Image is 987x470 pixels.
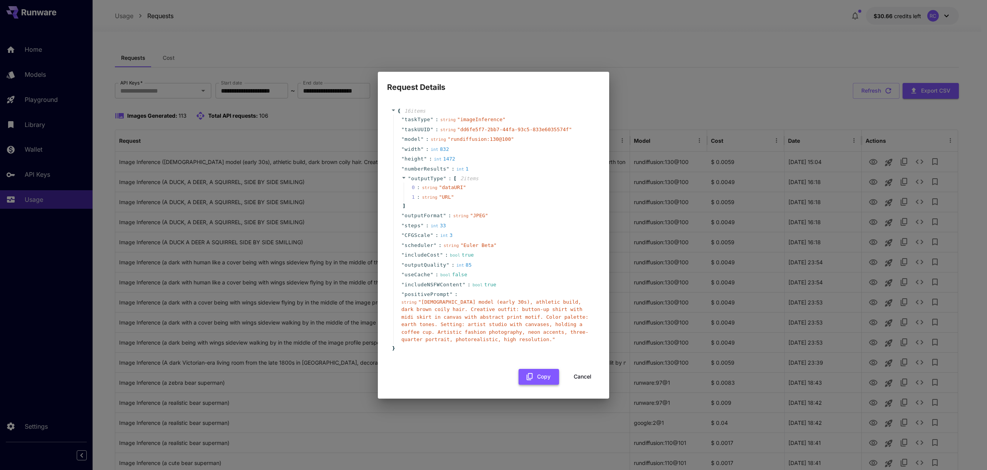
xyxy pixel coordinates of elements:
span: " Euler Beta " [460,242,497,248]
span: " [421,136,424,142]
span: " URL " [439,194,454,200]
span: : [426,135,429,143]
span: string [431,137,446,142]
span: " [401,232,404,238]
span: int [456,167,464,172]
span: : [429,155,432,163]
span: : [448,212,451,220]
div: false [440,271,467,279]
span: " [401,291,404,297]
span: 1 [412,193,422,201]
span: int [456,263,464,268]
span: " imageInference " [457,117,505,122]
span: 16 item s [404,108,426,114]
div: true [450,251,474,259]
span: : [435,126,438,134]
span: " [401,242,404,248]
span: " JPEG " [470,213,488,218]
span: " [401,136,404,142]
span: " [DEMOGRAPHIC_DATA] model (early 30s), athletic build, dark brown coily hair. Creative outfit: b... [401,299,588,343]
h2: Request Details [378,72,609,93]
div: : [417,193,420,201]
span: string [422,185,438,190]
span: 2 item s [460,176,478,181]
span: int [431,223,438,228]
button: Cancel [565,369,600,385]
div: true [472,281,496,289]
span: " [401,156,404,162]
span: : [448,175,451,183]
span: ] [401,202,406,210]
span: : [435,271,438,279]
span: int [434,157,441,162]
span: height [404,155,424,163]
span: " dataURI " [439,184,466,190]
span: " [446,166,450,172]
span: { [397,107,401,115]
span: " [440,252,443,258]
span: " [401,127,404,132]
span: outputFormat [404,212,443,220]
span: string [443,243,459,248]
span: [ [453,175,456,183]
span: " [401,282,404,287]
span: bool [440,272,451,277]
span: outputQuality [404,261,446,269]
span: " [401,213,404,218]
span: " [421,146,424,152]
span: " [421,223,424,228]
span: taskType [404,116,430,123]
span: taskUUID [404,126,430,134]
span: " dd6fe5f7-2bb7-44fa-93c5-833e6035574f " [457,127,572,132]
span: " [430,272,433,277]
span: " [443,213,446,218]
div: : [417,184,420,191]
span: int [440,233,448,238]
span: useCache [404,271,430,279]
span: " [401,166,404,172]
span: includeNSFWContent [404,281,462,289]
span: outputType [411,176,443,181]
div: 85 [456,261,472,269]
span: " [446,262,450,268]
div: 832 [431,145,449,153]
span: steps [404,222,421,230]
button: Copy [519,369,559,385]
div: 1472 [434,155,455,163]
span: string [440,117,456,122]
span: : [435,116,438,123]
div: 1 [456,165,469,173]
span: includeCost [404,251,440,259]
span: : [445,251,448,259]
span: numberResults [404,165,446,173]
span: string [401,300,417,305]
span: " [433,242,436,248]
span: " [430,117,433,122]
span: : [435,232,438,239]
span: : [439,242,442,249]
span: string [440,127,456,132]
span: string [422,195,438,200]
span: : [468,281,471,289]
span: } [391,345,395,352]
span: : [451,165,455,173]
span: scheduler [404,242,433,249]
span: positivePrompt [404,291,450,298]
span: " [462,282,465,287]
span: " [430,127,433,132]
span: " [408,176,411,181]
span: " [450,291,453,297]
span: " rundiffusion:130@100 " [448,136,514,142]
div: 3 [440,232,453,239]
span: " [401,252,404,258]
div: 33 [431,222,446,230]
span: bool [472,282,483,287]
span: " [430,232,433,238]
span: " [401,146,404,152]
span: " [401,272,404,277]
span: " [401,117,404,122]
span: CFGScale [404,232,430,239]
span: 0 [412,184,422,191]
span: : [426,222,429,230]
span: " [401,223,404,228]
